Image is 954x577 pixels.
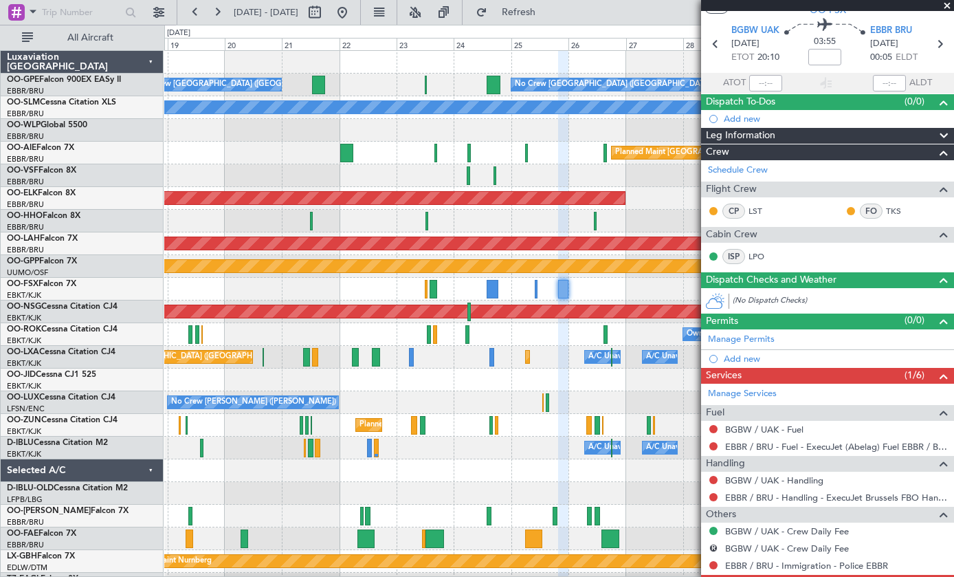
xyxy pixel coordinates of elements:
[905,313,924,327] span: (0/0)
[7,144,36,152] span: OO-AIE
[723,76,746,90] span: ATOT
[706,405,724,421] span: Fuel
[7,212,43,220] span: OO-HHO
[706,456,745,472] span: Handling
[724,113,947,124] div: Add new
[7,507,129,515] a: OO-[PERSON_NAME]Falcon 7X
[7,121,87,129] a: OO-WLPGlobal 5500
[7,439,34,447] span: D-IBLU
[511,38,568,50] div: 25
[722,249,745,264] div: ISP
[7,154,44,164] a: EBBR/BRU
[706,227,757,243] span: Cabin Crew
[7,235,40,243] span: OO-LAH
[725,441,947,453] a: EBBR / BRU - Fuel - ExecuJet (Abelag) Fuel EBBR / BRU
[469,1,552,23] button: Refresh
[870,51,892,65] span: 00:05
[646,437,865,458] div: A/C Unavailable [GEOGRAPHIC_DATA]-[GEOGRAPHIC_DATA]
[7,371,96,379] a: OO-JIDCessna CJ1 525
[7,303,41,311] span: OO-NSG
[7,530,38,538] span: OO-FAE
[234,6,298,19] span: [DATE] - [DATE]
[7,358,41,369] a: EBKT/KJK
[909,76,932,90] span: ALDT
[7,416,41,424] span: OO-ZUN
[397,38,454,50] div: 23
[7,439,108,447] a: D-IBLUCessna Citation M2
[733,295,954,309] div: (No Dispatch Checks)
[7,393,39,402] span: OO-LUX
[7,484,128,492] a: D-IBLU-OLDCessna Citation M2
[725,525,849,537] a: BGBW / UAK - Crew Daily Fee
[706,507,736,523] span: Others
[168,38,225,50] div: 19
[748,250,779,263] a: LPO
[7,404,45,414] a: LFSN/ENC
[706,314,738,329] span: Permits
[7,98,40,107] span: OO-SLM
[7,494,43,505] a: LFPB/LBG
[725,424,803,435] a: BGBW / UAK - Fuel
[7,303,118,311] a: OO-NSGCessna Citation CJ4
[7,540,44,550] a: EBBR/BRU
[7,416,118,424] a: OO-ZUNCessna Citation CJ4
[340,38,397,50] div: 22
[626,38,683,50] div: 27
[7,76,39,84] span: OO-GPE
[42,2,121,23] input: Trip Number
[706,144,729,160] span: Crew
[140,74,370,95] div: No Crew [GEOGRAPHIC_DATA] ([GEOGRAPHIC_DATA] National)
[588,347,844,367] div: A/C Unavailable [GEOGRAPHIC_DATA] ([GEOGRAPHIC_DATA] National)
[7,177,44,187] a: EBBR/BRU
[7,257,39,265] span: OO-GPP
[7,76,121,84] a: OO-GPEFalcon 900EX EASy II
[7,235,78,243] a: OO-LAHFalcon 7X
[7,131,44,142] a: EBBR/BRU
[905,368,924,382] span: (1/6)
[7,245,44,255] a: EBBR/BRU
[7,189,38,197] span: OO-ELK
[7,552,37,560] span: LX-GBH
[7,212,80,220] a: OO-HHOFalcon 8X
[7,348,115,356] a: OO-LXACessna Citation CJ4
[568,38,625,50] div: 26
[126,551,212,571] div: Planned Maint Nurnberg
[860,204,883,219] div: FO
[7,371,36,379] span: OO-JID
[646,347,703,367] div: A/C Unavailable
[706,368,742,384] span: Services
[748,205,779,217] a: LST
[7,484,54,492] span: D-IBLU-OLD
[7,109,44,119] a: EBBR/BRU
[7,199,44,210] a: EBBR/BRU
[7,552,75,560] a: LX-GBHFalcon 7X
[7,280,76,288] a: OO-FSXFalcon 7X
[7,280,38,288] span: OO-FSX
[7,290,41,301] a: EBKT/KJK
[725,543,849,554] a: BGBW / UAK - Crew Daily Fee
[886,205,917,217] a: TKS
[731,51,754,65] span: ETOT
[7,166,38,175] span: OO-VSF
[7,189,76,197] a: OO-ELKFalcon 8X
[615,142,832,163] div: Planned Maint [GEOGRAPHIC_DATA] ([GEOGRAPHIC_DATA])
[588,437,844,458] div: A/C Unavailable [GEOGRAPHIC_DATA] ([GEOGRAPHIC_DATA] National)
[15,27,149,49] button: All Aircraft
[359,415,520,435] div: Planned Maint Kortrijk-[GEOGRAPHIC_DATA]
[454,38,511,50] div: 24
[757,51,779,65] span: 20:10
[870,37,898,51] span: [DATE]
[7,393,115,402] a: OO-LUXCessna Citation CJ4
[814,35,836,49] span: 03:55
[706,182,757,197] span: Flight Crew
[731,37,759,51] span: [DATE]
[7,507,91,515] span: OO-[PERSON_NAME]
[529,347,689,367] div: Planned Maint Kortrijk-[GEOGRAPHIC_DATA]
[7,325,41,334] span: OO-ROK
[708,333,775,347] a: Manage Permits
[708,164,768,177] a: Schedule Crew
[725,475,823,486] a: BGBW / UAK - Handling
[7,325,118,334] a: OO-ROKCessna Citation CJ4
[7,563,47,573] a: EDLW/DTM
[731,24,779,38] span: BGBW UAK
